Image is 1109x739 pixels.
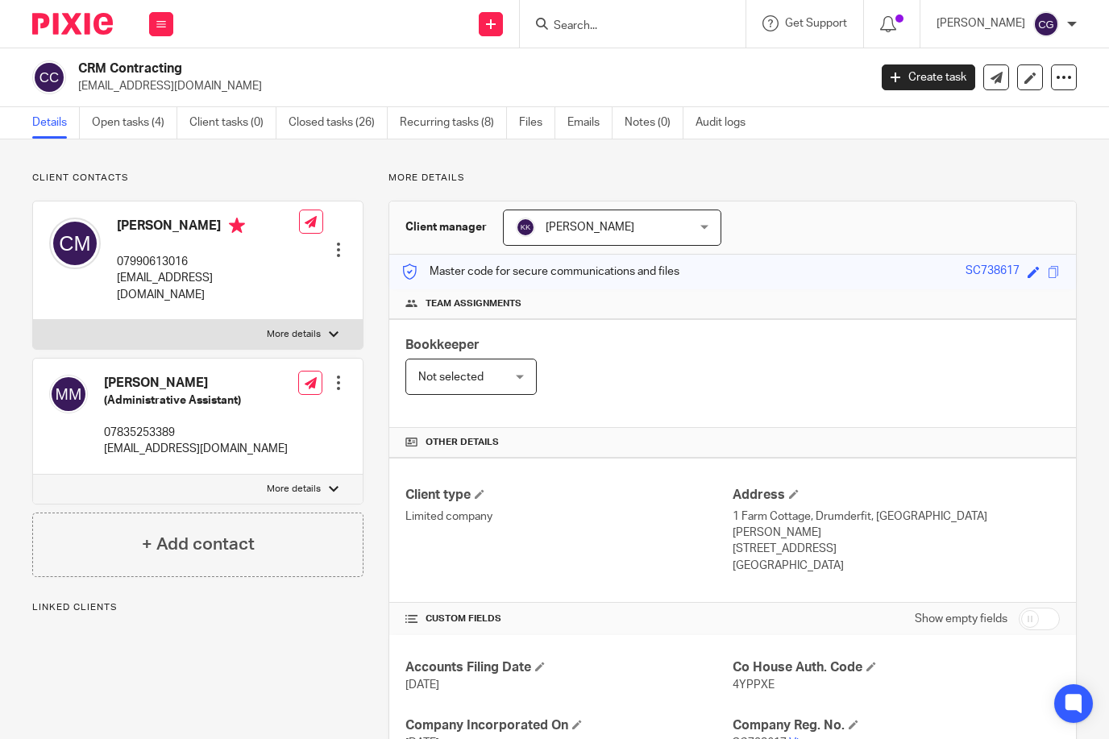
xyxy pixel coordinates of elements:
h4: CUSTOM FIELDS [405,612,733,625]
a: Audit logs [696,107,758,139]
h4: Company Incorporated On [405,717,733,734]
h4: Address [733,487,1060,504]
a: Client tasks (0) [189,107,276,139]
p: More details [388,172,1077,185]
p: Limited company [405,509,733,525]
h4: [PERSON_NAME] [104,375,288,392]
p: [STREET_ADDRESS] [733,541,1060,557]
img: Pixie [32,13,113,35]
span: Not selected [418,372,484,383]
p: [GEOGRAPHIC_DATA] [733,558,1060,574]
a: Details [32,107,80,139]
i: Primary [229,218,245,234]
h5: (Administrative Assistant) [104,392,288,409]
a: Emails [567,107,613,139]
label: Show empty fields [915,611,1007,627]
span: 4YPPXE [733,679,775,691]
h4: Accounts Filing Date [405,659,733,676]
span: Get Support [785,18,847,29]
p: More details [267,483,321,496]
p: [EMAIL_ADDRESS][DOMAIN_NAME] [78,78,858,94]
span: Team assignments [426,297,521,310]
p: Linked clients [32,601,363,614]
img: svg%3E [32,60,66,94]
img: svg%3E [516,218,535,237]
a: Open tasks (4) [92,107,177,139]
h2: CRM Contracting [78,60,702,77]
p: More details [267,328,321,341]
a: Create task [882,64,975,90]
a: Recurring tasks (8) [400,107,507,139]
h4: Company Reg. No. [733,717,1060,734]
p: [PERSON_NAME] [937,15,1025,31]
span: [DATE] [405,679,439,691]
p: 1 Farm Cottage, Drumderfit, [GEOGRAPHIC_DATA][PERSON_NAME] [733,509,1060,542]
span: [PERSON_NAME] [546,222,634,233]
p: Client contacts [32,172,363,185]
img: svg%3E [1033,11,1059,37]
p: [EMAIL_ADDRESS][DOMAIN_NAME] [104,441,288,457]
input: Search [552,19,697,34]
div: SC738617 [966,263,1020,281]
img: svg%3E [49,375,88,413]
h3: Client manager [405,219,487,235]
span: Other details [426,436,499,449]
h4: Co House Auth. Code [733,659,1060,676]
a: Files [519,107,555,139]
span: Bookkeeper [405,338,480,351]
img: svg%3E [49,218,101,269]
h4: [PERSON_NAME] [117,218,299,238]
p: Master code for secure communications and files [401,264,679,280]
p: [EMAIL_ADDRESS][DOMAIN_NAME] [117,270,299,303]
a: Closed tasks (26) [289,107,388,139]
p: 07990613016 [117,254,299,270]
a: Notes (0) [625,107,683,139]
h4: + Add contact [142,532,255,557]
h4: Client type [405,487,733,504]
p: 07835253389 [104,425,288,441]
